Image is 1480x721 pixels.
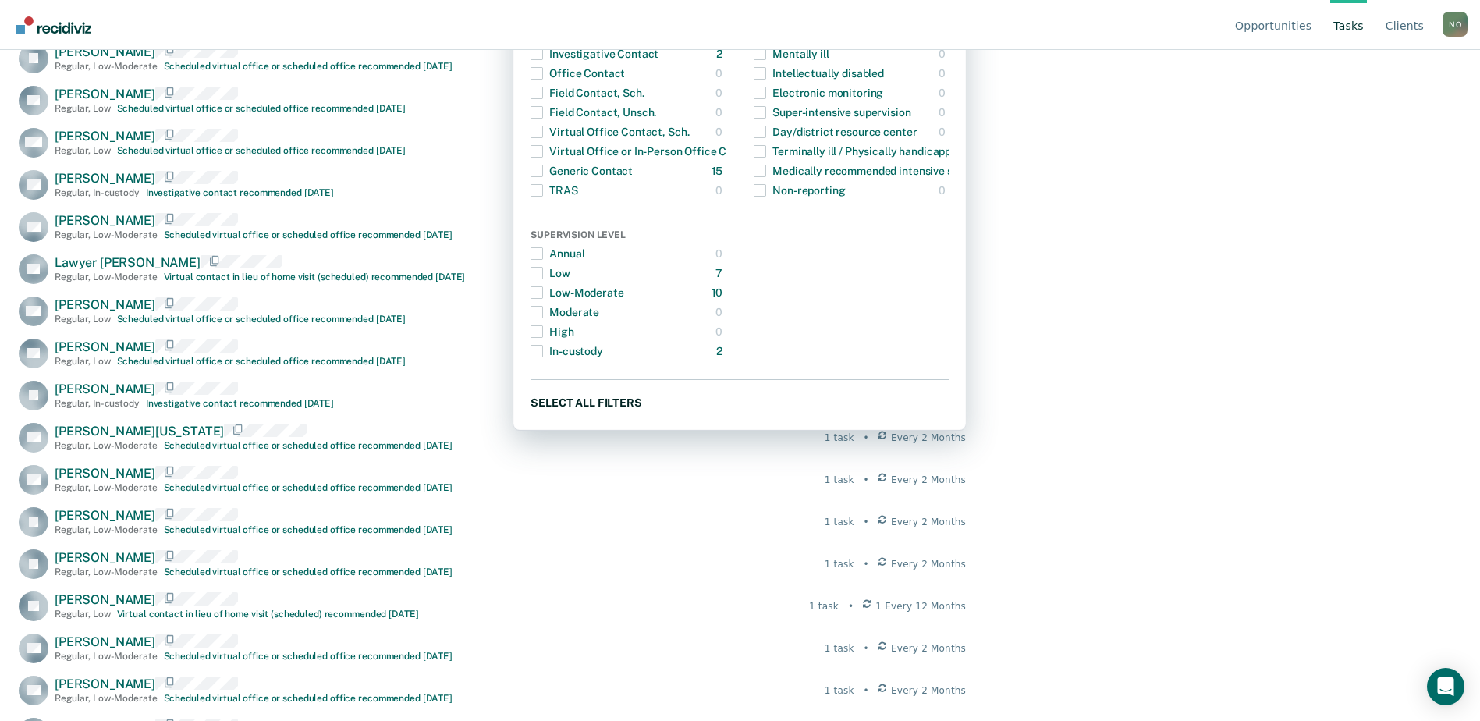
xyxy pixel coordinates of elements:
[55,145,111,156] div: Regular , Low
[1427,668,1464,705] div: Open Intercom Messenger
[531,139,760,164] div: Virtual Office or In-Person Office Contact
[55,440,158,451] div: Regular , Low-Moderate
[531,178,577,203] div: TRAS
[875,599,966,613] span: 1 Every 12 Months
[1443,12,1468,37] button: Profile dropdown button
[715,261,726,286] div: 7
[55,61,158,72] div: Regular , Low-Moderate
[55,272,158,282] div: Regular , Low-Moderate
[55,297,155,312] span: [PERSON_NAME]
[164,61,453,72] div: Scheduled virtual office or scheduled office recommended [DATE]
[531,392,949,412] button: Select all filters
[55,693,158,704] div: Regular , Low-Moderate
[531,61,625,86] div: Office Contact
[531,339,603,364] div: In-custody
[891,557,966,571] span: Every 2 Months
[891,473,966,487] span: Every 2 Months
[1443,12,1468,37] div: N O
[715,80,726,105] div: 0
[55,339,155,354] span: [PERSON_NAME]
[825,641,854,655] div: 1 task
[825,515,854,529] div: 1 task
[939,119,949,144] div: 0
[55,566,158,577] div: Regular , Low-Moderate
[531,119,689,144] div: Virtual Office Contact, Sch.
[55,634,155,649] span: [PERSON_NAME]
[146,187,334,198] div: Investigative contact recommended [DATE]
[531,241,584,266] div: Annual
[164,440,453,451] div: Scheduled virtual office or scheduled office recommended [DATE]
[55,187,140,198] div: Regular , In-custody
[55,255,201,270] span: Lawyer [PERSON_NAME]
[754,80,883,105] div: Electronic monitoring
[712,158,726,183] div: 15
[715,300,726,325] div: 0
[55,382,155,396] span: [PERSON_NAME]
[715,319,726,344] div: 0
[754,100,910,125] div: Super-intensive supervision
[55,103,111,114] div: Regular , Low
[891,431,966,445] span: Every 2 Months
[848,599,854,613] div: •
[864,515,869,529] div: •
[164,482,453,493] div: Scheduled virtual office or scheduled office recommended [DATE]
[531,261,570,286] div: Low
[55,171,155,186] span: [PERSON_NAME]
[715,241,726,266] div: 0
[55,677,155,691] span: [PERSON_NAME]
[531,229,726,243] div: Supervision Level
[117,314,406,325] div: Scheduled virtual office or scheduled office recommended [DATE]
[716,339,726,364] div: 2
[715,100,726,125] div: 0
[55,508,155,523] span: [PERSON_NAME]
[754,158,1004,183] div: Medically recommended intensive supervision
[939,41,949,66] div: 0
[825,557,854,571] div: 1 task
[864,473,869,487] div: •
[55,314,111,325] div: Regular , Low
[55,550,155,565] span: [PERSON_NAME]
[531,80,644,105] div: Field Contact, Sch.
[117,609,419,620] div: Virtual contact in lieu of home visit (scheduled) recommended [DATE]
[55,424,224,439] span: [PERSON_NAME][US_STATE]
[55,229,158,240] div: Regular , Low-Moderate
[55,129,155,144] span: [PERSON_NAME]
[531,300,599,325] div: Moderate
[754,41,829,66] div: Mentally ill
[164,566,453,577] div: Scheduled virtual office or scheduled office recommended [DATE]
[825,684,854,698] div: 1 task
[55,87,155,101] span: [PERSON_NAME]
[117,145,406,156] div: Scheduled virtual office or scheduled office recommended [DATE]
[55,524,158,535] div: Regular , Low-Moderate
[715,119,726,144] div: 0
[55,609,111,620] div: Regular , Low
[891,641,966,655] span: Every 2 Months
[55,398,140,409] div: Regular , In-custody
[891,515,966,529] span: Every 2 Months
[531,41,658,66] div: Investigative Contact
[164,651,453,662] div: Scheduled virtual office or scheduled office recommended [DATE]
[55,482,158,493] div: Regular , Low-Moderate
[117,356,406,367] div: Scheduled virtual office or scheduled office recommended [DATE]
[939,178,949,203] div: 0
[55,44,155,59] span: [PERSON_NAME]
[809,599,839,613] div: 1 task
[864,641,869,655] div: •
[864,684,869,698] div: •
[825,431,854,445] div: 1 task
[531,280,623,305] div: Low-Moderate
[146,398,334,409] div: Investigative contact recommended [DATE]
[55,466,155,481] span: [PERSON_NAME]
[754,178,845,203] div: Non-reporting
[55,592,155,607] span: [PERSON_NAME]
[939,100,949,125] div: 0
[715,61,726,86] div: 0
[891,684,966,698] span: Every 2 Months
[754,119,917,144] div: Day/district resource center
[939,80,949,105] div: 0
[825,473,854,487] div: 1 task
[716,41,726,66] div: 2
[164,272,466,282] div: Virtual contact in lieu of home visit (scheduled) recommended [DATE]
[939,61,949,86] div: 0
[164,693,453,704] div: Scheduled virtual office or scheduled office recommended [DATE]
